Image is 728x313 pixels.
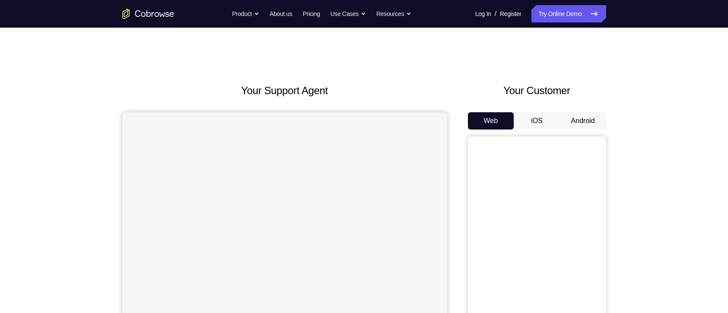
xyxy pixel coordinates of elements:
a: Go to the home page [122,9,174,19]
button: Use Cases [331,5,366,22]
button: Resources [376,5,411,22]
span: / [495,9,496,19]
button: Android [560,112,606,130]
h2: Your Support Agent [122,83,447,98]
a: Pricing [302,5,320,22]
button: iOS [514,112,560,130]
a: Log In [475,5,491,22]
button: Product [232,5,259,22]
a: About us [270,5,292,22]
button: Web [468,112,514,130]
a: Try Online Demo [531,5,606,22]
h2: Your Customer [468,83,606,98]
a: Register [500,5,521,22]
